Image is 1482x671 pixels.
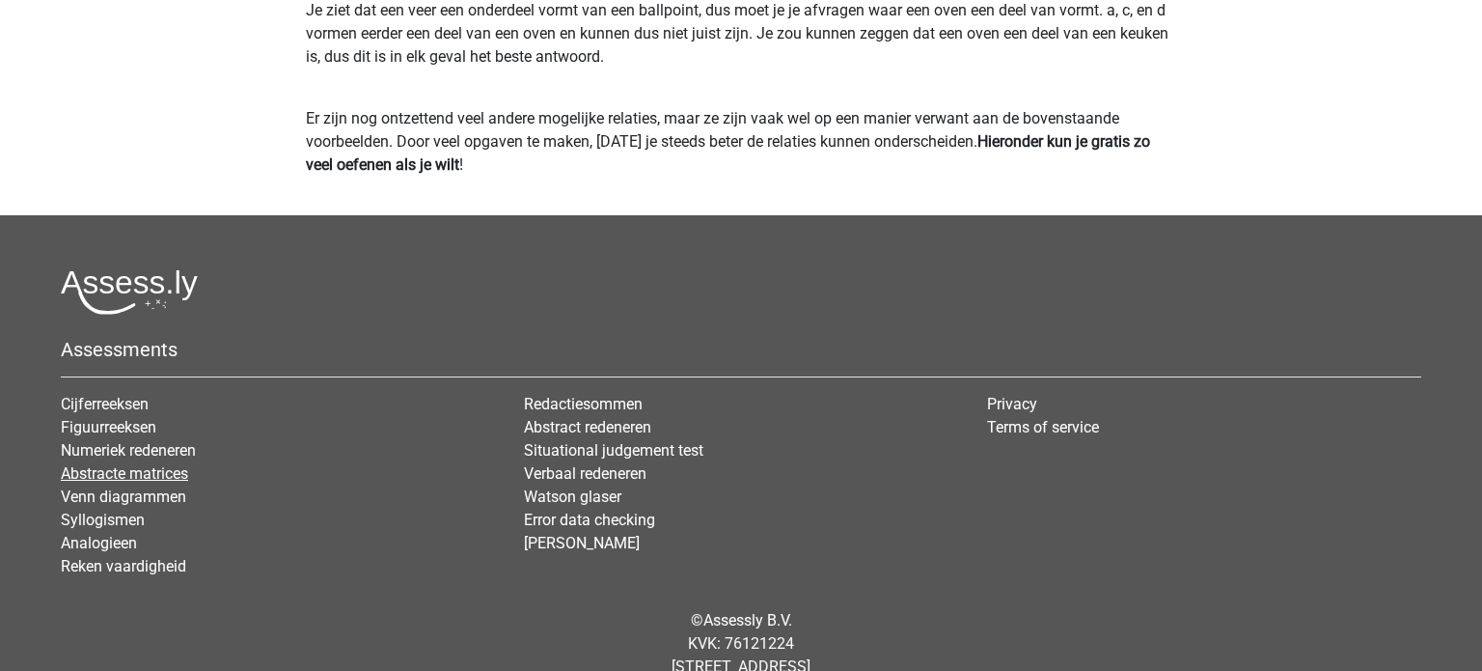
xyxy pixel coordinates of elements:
img: Assessly logo [61,269,198,315]
a: Numeriek redeneren [61,441,196,460]
a: Analogieen [61,534,137,552]
a: Syllogismen [61,511,145,529]
a: Situational judgement test [524,441,703,460]
a: Venn diagrammen [61,488,186,506]
a: Abstract redeneren [524,418,651,436]
a: [PERSON_NAME] [524,534,640,552]
h5: Assessments [61,338,1421,361]
a: Watson glaser [524,488,621,506]
a: Error data checking [524,511,655,529]
a: Reken vaardigheid [61,557,186,575]
a: Redactiesommen [524,395,643,413]
a: Cijferreeksen [61,395,149,413]
p: Er zijn nog ontzettend veel andere mogelijke relaties, maar ze zijn vaak wel op een manier verwan... [306,107,1176,177]
a: Privacy [987,395,1037,413]
a: Verbaal redeneren [524,464,646,483]
a: Figuurreeksen [61,418,156,436]
a: Terms of service [987,418,1099,436]
a: Assessly B.V. [703,611,792,629]
a: Abstracte matrices [61,464,188,483]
